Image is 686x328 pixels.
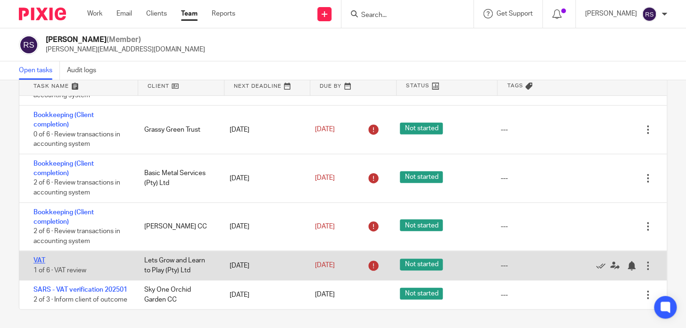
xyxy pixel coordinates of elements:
[400,288,443,300] span: Not started
[500,174,507,183] div: ---
[67,61,103,80] a: Audit logs
[135,164,220,193] div: Basic Metal Services (Pty) Ltd
[220,120,306,139] div: [DATE]
[19,35,39,55] img: svg%3E
[107,36,141,43] span: (Member)
[500,222,507,231] div: ---
[116,9,132,18] a: Email
[33,267,86,274] span: 1 of 6 · VAT review
[46,35,205,45] h2: [PERSON_NAME]
[19,8,66,20] img: Pixie
[33,286,127,293] a: SARS - VAT verification 202501
[315,223,335,230] span: [DATE]
[33,131,120,148] span: 0 of 6 · Review transactions in accounting system
[406,82,430,90] span: Status
[315,292,335,298] span: [DATE]
[33,296,127,303] span: 2 of 3 · Inform client of outcome
[220,256,306,275] div: [DATE]
[33,160,94,177] a: Bookkeeping (Client completion)
[400,219,443,231] span: Not started
[496,10,533,17] span: Get Support
[33,257,45,264] a: VAT
[181,9,198,18] a: Team
[220,217,306,236] div: [DATE]
[33,112,94,128] a: Bookkeeping (Client completion)
[596,261,610,270] a: Mark as done
[220,286,306,304] div: [DATE]
[315,262,335,269] span: [DATE]
[642,7,657,22] img: svg%3E
[585,9,637,18] p: [PERSON_NAME]
[500,290,507,300] div: ---
[400,171,443,183] span: Not started
[46,45,205,54] p: [PERSON_NAME][EMAIL_ADDRESS][DOMAIN_NAME]
[33,83,120,99] span: 0 of 6 · Review transactions in accounting system
[500,261,507,270] div: ---
[507,82,523,90] span: Tags
[135,217,220,236] div: [PERSON_NAME] CC
[400,259,443,270] span: Not started
[146,9,167,18] a: Clients
[19,61,60,80] a: Open tasks
[135,280,220,309] div: Sky One Orchid Garden CC
[87,9,102,18] a: Work
[33,228,120,244] span: 2 of 6 · Review transactions in accounting system
[360,11,445,20] input: Search
[135,120,220,139] div: Grassy Green Trust
[500,125,507,135] div: ---
[400,123,443,135] span: Not started
[33,180,120,196] span: 2 of 6 · Review transactions in accounting system
[315,175,335,182] span: [DATE]
[220,169,306,188] div: [DATE]
[212,9,235,18] a: Reports
[315,126,335,133] span: [DATE]
[33,209,94,225] a: Bookkeeping (Client completion)
[135,251,220,280] div: Lets Grow and Learn to Play (Pty) Ltd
